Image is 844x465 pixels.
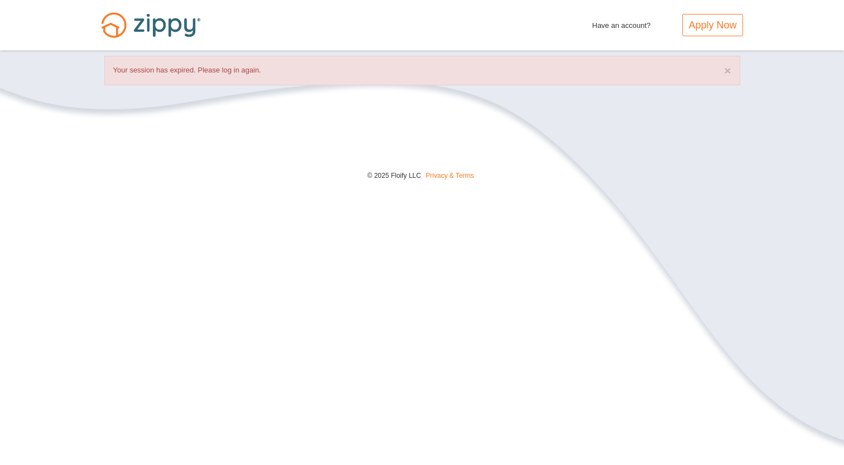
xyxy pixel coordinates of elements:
[367,172,421,180] span: © 2025 Floify LLC
[724,65,731,76] button: ×
[592,14,651,32] span: Have an account?
[104,56,740,85] div: Your session has expired. Please log in again.
[682,14,742,36] a: Apply Now
[426,172,474,180] a: Privacy & Terms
